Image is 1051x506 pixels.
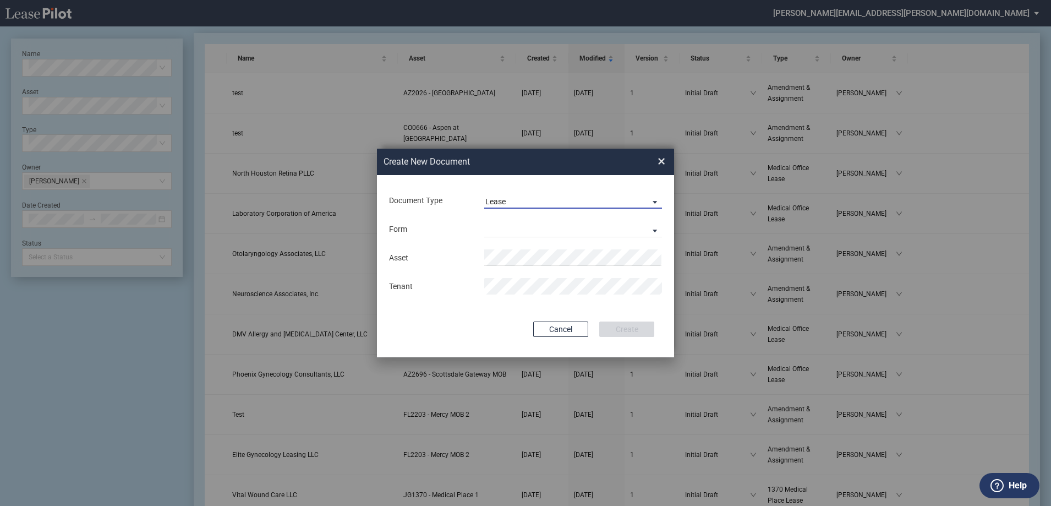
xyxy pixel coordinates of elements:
[382,281,478,292] div: Tenant
[382,195,478,206] div: Document Type
[1009,478,1027,493] label: Help
[382,224,478,235] div: Form
[382,253,478,264] div: Asset
[658,153,665,170] span: ×
[377,149,674,358] md-dialog: Create New ...
[384,156,618,168] h2: Create New Document
[533,322,588,337] button: Cancel
[484,221,662,237] md-select: Lease Form
[484,192,662,209] md-select: Document Type: Lease
[599,322,654,337] button: Create
[485,197,506,206] div: Lease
